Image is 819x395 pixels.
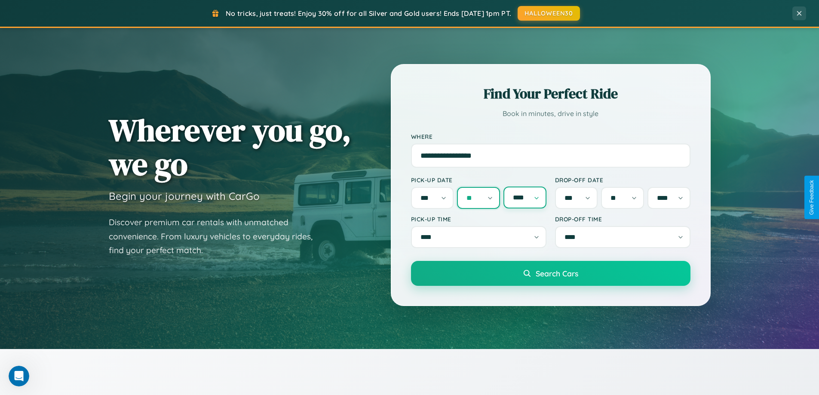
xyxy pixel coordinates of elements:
label: Where [411,133,690,140]
iframe: Intercom live chat [9,366,29,386]
span: Search Cars [536,269,578,278]
div: Give Feedback [809,180,815,215]
button: Search Cars [411,261,690,286]
label: Drop-off Time [555,215,690,223]
span: No tricks, just treats! Enjoy 30% off for all Silver and Gold users! Ends [DATE] 1pm PT. [226,9,511,18]
button: HALLOWEEN30 [518,6,580,21]
label: Pick-up Time [411,215,546,223]
p: Book in minutes, drive in style [411,107,690,120]
label: Pick-up Date [411,176,546,184]
h2: Find Your Perfect Ride [411,84,690,103]
label: Drop-off Date [555,176,690,184]
h1: Wherever you go, we go [109,113,351,181]
h3: Begin your journey with CarGo [109,190,260,202]
p: Discover premium car rentals with unmatched convenience. From luxury vehicles to everyday rides, ... [109,215,324,257]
